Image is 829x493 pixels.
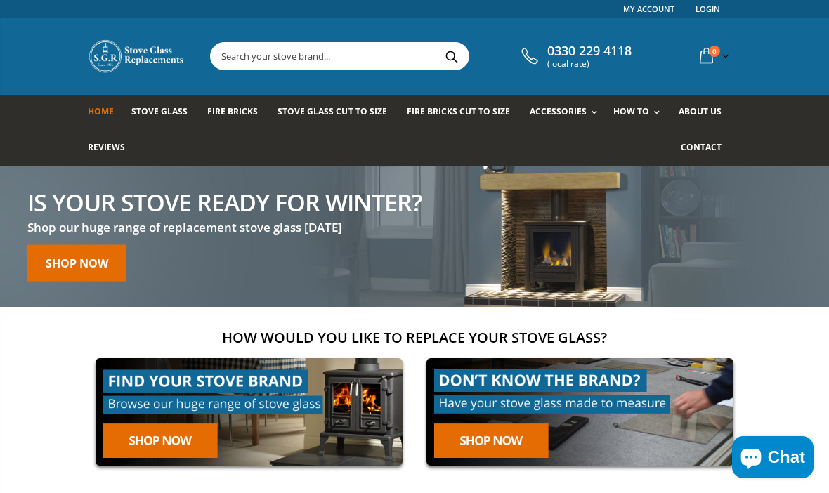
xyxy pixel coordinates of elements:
a: Shop now [27,244,126,281]
span: Stove Glass [131,105,188,117]
a: Fire Bricks Cut To Size [407,95,521,131]
h2: Is your stove ready for winter? [27,190,422,213]
a: Home [88,95,124,131]
a: Contact [681,131,732,166]
a: How To [613,95,667,131]
input: Search your stove brand... [211,43,598,70]
a: Accessories [530,95,604,131]
h2: How would you like to replace your stove glass? [88,328,741,347]
a: Stove Glass [131,95,198,131]
a: Reviews [88,131,136,166]
img: find-your-brand-cta_9b334d5d-5c94-48ed-825f-d7972bbdebd0.jpg [88,350,410,473]
img: Stove Glass Replacement [88,39,186,74]
span: Home [88,105,114,117]
a: Fire Bricks [207,95,268,131]
span: Fire Bricks Cut To Size [407,105,510,117]
a: About us [679,95,732,131]
button: Search [436,43,467,70]
span: Fire Bricks [207,105,258,117]
span: Accessories [530,105,587,117]
inbox-online-store-chat: Shopify online store chat [728,436,818,482]
span: Stove Glass Cut To Size [278,105,386,117]
img: made-to-measure-cta_2cd95ceb-d519-4648-b0cf-d2d338fdf11f.jpg [419,350,741,473]
span: How To [613,105,649,117]
span: About us [679,105,722,117]
a: Stove Glass Cut To Size [278,95,397,131]
span: 0 [709,46,720,57]
span: Reviews [88,141,125,153]
span: Contact [681,141,722,153]
a: 0 [694,42,732,70]
h3: Shop our huge range of replacement stove glass [DATE] [27,219,422,235]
